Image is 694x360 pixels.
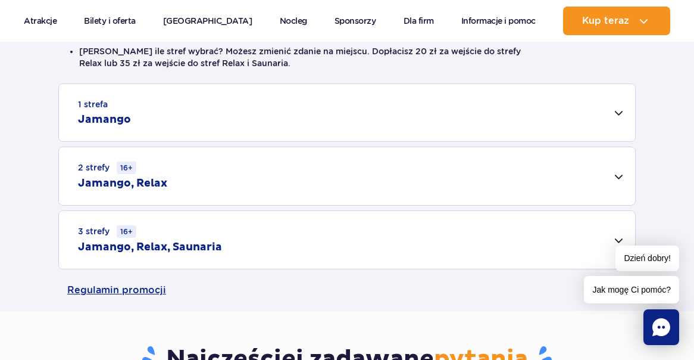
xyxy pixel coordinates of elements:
[67,269,627,311] a: Regulamin promocji
[615,246,679,271] span: Dzień dobry!
[78,240,222,255] h2: Jamango, Relax, Saunaria
[84,7,136,35] a: Bilety i oferta
[461,7,536,35] a: Informacje i pomoc
[117,225,136,238] small: 16+
[280,7,307,35] a: Nocleg
[24,7,57,35] a: Atrakcje
[643,309,679,345] div: Chat
[78,225,136,238] small: 3 strefy
[79,45,615,69] li: [PERSON_NAME] ile stref wybrać? Możesz zmienić zdanie na miejscu. Dopłacisz 20 zł za wejście do s...
[582,15,629,26] span: Kup teraz
[335,7,376,35] a: Sponsorzy
[78,162,136,174] small: 2 strefy
[563,7,670,35] button: Kup teraz
[78,113,131,127] h2: Jamango
[404,7,434,35] a: Dla firm
[117,162,136,174] small: 16+
[163,7,252,35] a: [GEOGRAPHIC_DATA]
[78,98,108,110] small: 1 strefa
[584,276,679,303] span: Jak mogę Ci pomóc?
[78,176,167,191] h2: Jamango, Relax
